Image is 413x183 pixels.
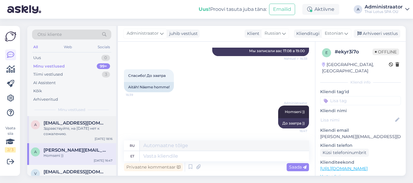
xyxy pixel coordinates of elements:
[124,82,174,92] div: Aitäh! Näeme homme!
[130,140,135,151] div: ru
[44,175,112,180] div: Tere, kahjuks täna aega ei ole.
[320,174,401,179] p: Vaata edasi ...
[284,101,307,105] span: Administraator
[325,30,343,37] span: Estonian
[130,151,134,161] div: et
[5,31,16,42] img: Askly Logo
[335,48,372,55] div: # ekyr3i7o
[199,6,210,12] b: Uus!
[33,63,65,69] div: Minu vestlused
[320,142,401,149] p: Kliendi telefon
[372,49,399,55] span: Offline
[320,134,401,140] p: [PERSON_NAME][EMAIL_ADDRESS][DOMAIN_NAME]
[32,43,39,51] div: All
[58,107,85,112] span: Minu vestlused
[320,80,401,85] div: Kliendi info
[44,147,106,153] span: alexandra.kras1@gmail.com
[5,147,16,153] div: 2 / 3
[199,6,267,13] div: Proovi tasuta juba täna:
[278,118,309,128] div: До завтра ))
[284,56,307,61] span: Nähtud ✓ 16:38
[212,46,309,56] div: Мы записали вас 17.08 в 19.00
[289,164,307,170] span: Saada
[5,125,16,153] div: Vaata siia
[320,117,394,123] input: Lisa nimi
[34,122,37,127] span: a
[322,62,389,74] div: [GEOGRAPHIC_DATA], [GEOGRAPHIC_DATA]
[320,96,401,105] input: Lisa tag
[269,4,295,15] button: Emailid
[33,88,42,94] div: Kõik
[265,30,281,37] span: Russian
[94,158,112,163] div: [DATE] 16:47
[33,55,41,61] div: Uus
[325,50,328,55] span: e
[96,43,111,51] div: Socials
[320,149,369,157] div: Küsi telefoninumbrit
[34,171,37,176] span: v
[167,30,198,37] div: juhib vestlust
[95,137,112,141] div: [DATE] 18:16
[44,120,106,126] span: anna2402@mail.ee
[102,71,110,77] div: 3
[124,163,183,171] div: Privaatne kommentaar
[320,159,401,166] p: Klienditeekond
[44,169,106,175] span: vetteville@gmail.com
[63,43,73,51] div: Web
[97,63,110,69] div: 99+
[33,96,58,103] div: Arhiveeritud
[33,80,56,86] div: AI Assistent
[320,108,401,114] p: Kliendi nimi
[365,5,403,9] div: Administraator
[126,93,148,97] span: 16:39
[128,73,166,78] span: Спасибо! До завтра
[320,89,401,95] p: Kliendi tag'id
[320,127,401,134] p: Kliendi email
[354,5,362,14] div: A
[294,30,320,37] div: Klienditugi
[34,150,37,154] span: a
[127,30,159,37] span: Administraator
[285,109,305,114] span: Homseni ))
[285,129,307,133] span: 16:47
[365,9,403,14] div: Thai Lotus SPA OÜ
[354,30,400,38] div: Arhiveeri vestlus
[245,30,259,37] div: Klient
[365,5,409,14] a: AdministraatorThai Lotus SPA OÜ
[302,4,339,15] div: Aktiivne
[44,126,112,137] div: Здравствуйте, на [DATE] нет к сожалению.
[101,55,110,61] div: 0
[320,166,368,171] a: [URL][DOMAIN_NAME]
[44,153,112,158] div: Homseni ))
[37,31,62,38] span: Otsi kliente
[33,71,63,77] div: Tiimi vestlused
